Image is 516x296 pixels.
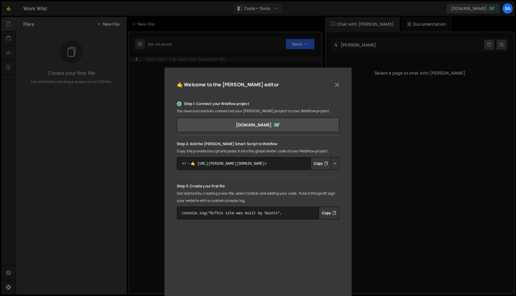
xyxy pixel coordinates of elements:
div: Button group with nested dropdown [319,207,339,219]
p: Step 1: Connect your Webflow project [177,100,339,107]
a: [DOMAIN_NAME] [177,118,339,132]
button: Copy [319,207,339,219]
div: Button group with nested dropdown [311,157,339,170]
button: Close [333,80,342,89]
p: Step 2: Add the [PERSON_NAME] Smart Script to Webflow [177,140,339,148]
p: You have successfully connected your [PERSON_NAME] project to your Webflow project. [177,107,339,115]
textarea: <!--🤙 [URL][PERSON_NAME][DOMAIN_NAME]> <script>document.addEventListener("DOMContentLoaded", func... [177,157,339,170]
p: Copy the provided script and paste it into the global footer code of your Webflow project. [177,148,339,155]
a: Sa [502,3,513,14]
h5: 🤙 Welcome to the [PERSON_NAME] editor [177,80,279,89]
p: Step 3: Create your first file [177,183,339,190]
textarea: console.log("%cThis site was built by Saints", "background:blue;color:#fff;padding: 8px;"); [177,207,339,219]
p: Get started by creating a new file, select Global, and adding your code. To kick things off, sign... [177,190,339,204]
button: Copy [311,157,331,170]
